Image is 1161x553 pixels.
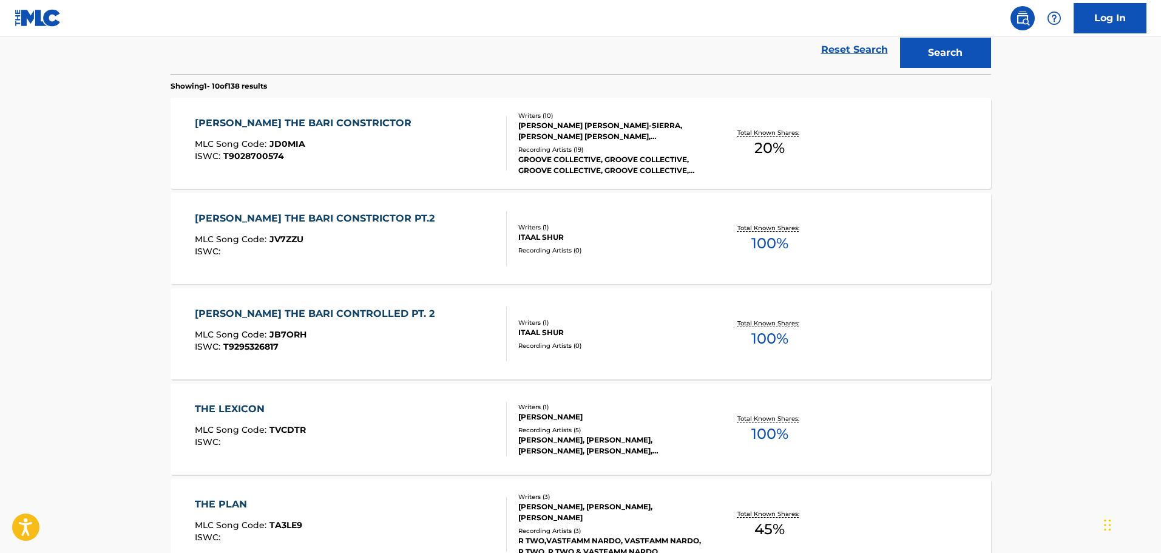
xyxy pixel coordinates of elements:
p: Total Known Shares: [737,509,802,518]
div: THE PLAN [195,497,302,512]
a: Log In [1074,3,1146,33]
span: JB7ORH [269,329,306,340]
span: ISWC : [195,151,223,161]
div: [PERSON_NAME] [518,412,702,422]
span: ISWC : [195,436,223,447]
span: T9295326817 [223,341,279,352]
p: Total Known Shares: [737,128,802,137]
div: [PERSON_NAME], [PERSON_NAME], [PERSON_NAME] [518,501,702,523]
span: TVCDTR [269,424,306,435]
p: Total Known Shares: [737,319,802,328]
iframe: Chat Widget [1100,495,1161,553]
span: JV7ZZU [269,234,303,245]
div: Help [1042,6,1066,30]
div: [PERSON_NAME] THE BARI CONSTRICTOR [195,116,418,131]
p: Showing 1 - 10 of 138 results [171,81,267,92]
span: ISWC : [195,246,223,257]
img: help [1047,11,1061,25]
div: Writers ( 1 ) [518,318,702,327]
span: 100 % [751,423,788,445]
span: ISWC : [195,341,223,352]
div: ITAAL SHUR [518,327,702,338]
a: [PERSON_NAME] THE BARI CONTROLLED PT. 2MLC Song Code:JB7ORHISWC:T9295326817Writers (1)ITAAL SHURR... [171,288,991,379]
div: Recording Artists ( 5 ) [518,426,702,435]
p: Total Known Shares: [737,223,802,232]
span: 20 % [754,137,785,159]
span: TA3LE9 [269,520,302,531]
div: Recording Artists ( 3 ) [518,526,702,535]
button: Search [900,38,991,68]
span: MLC Song Code : [195,234,269,245]
div: Recording Artists ( 0 ) [518,341,702,350]
span: MLC Song Code : [195,424,269,435]
div: Recording Artists ( 19 ) [518,145,702,154]
div: Writers ( 1 ) [518,402,702,412]
div: [PERSON_NAME] THE BARI CONTROLLED PT. 2 [195,307,441,321]
span: 100 % [751,232,788,254]
span: MLC Song Code : [195,329,269,340]
a: Reset Search [815,36,894,63]
span: MLC Song Code : [195,520,269,531]
div: Writers ( 10 ) [518,111,702,120]
div: Writers ( 1 ) [518,223,702,232]
a: THE LEXICONMLC Song Code:TVCDTRISWC:Writers (1)[PERSON_NAME]Recording Artists (5)[PERSON_NAME], [... [171,384,991,475]
span: MLC Song Code : [195,138,269,149]
div: [PERSON_NAME] THE BARI CONSTRICTOR PT.2 [195,211,441,226]
a: [PERSON_NAME] THE BARI CONSTRICTORMLC Song Code:JD0MIAISWC:T9028700574Writers (10)[PERSON_NAME] [... [171,98,991,189]
div: Writers ( 3 ) [518,492,702,501]
div: ITAAL SHUR [518,232,702,243]
div: [PERSON_NAME] [PERSON_NAME]-SIERRA, [PERSON_NAME] [PERSON_NAME], [PERSON_NAME] [PERSON_NAME] [PER... [518,120,702,142]
div: [PERSON_NAME], [PERSON_NAME], [PERSON_NAME], [PERSON_NAME], [PERSON_NAME] [518,435,702,456]
span: JD0MIA [269,138,305,149]
span: 45 % [754,518,785,540]
p: Total Known Shares: [737,414,802,423]
img: MLC Logo [15,9,61,27]
img: search [1015,11,1030,25]
a: [PERSON_NAME] THE BARI CONSTRICTOR PT.2MLC Song Code:JV7ZZUISWC:Writers (1)ITAAL SHURRecording Ar... [171,193,991,284]
span: ISWC : [195,532,223,543]
span: 100 % [751,328,788,350]
a: Public Search [1010,6,1035,30]
div: Recording Artists ( 0 ) [518,246,702,255]
span: T9028700574 [223,151,284,161]
div: Drag [1104,507,1111,543]
div: THE LEXICON [195,402,306,416]
div: GROOVE COLLECTIVE, GROOVE COLLECTIVE, GROOVE COLLECTIVE, GROOVE COLLECTIVE, GROOVE COLLECTIVE [518,154,702,176]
